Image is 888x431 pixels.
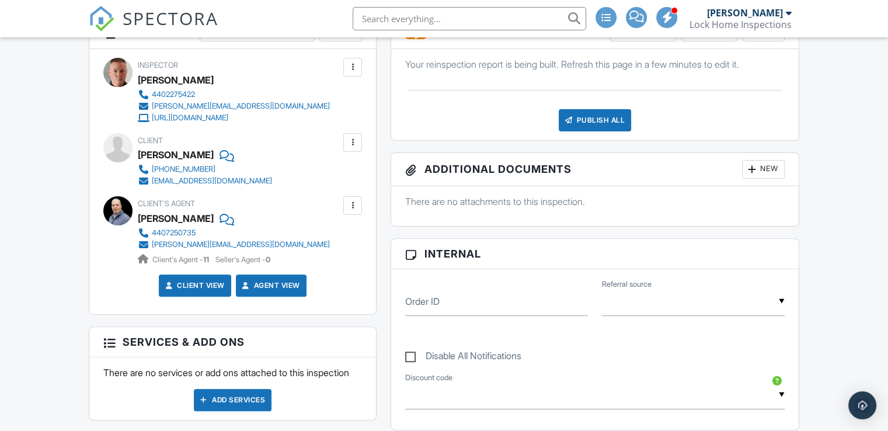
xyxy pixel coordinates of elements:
div: New [742,160,785,179]
a: Client View [163,280,225,291]
span: Client [138,136,163,145]
p: There are no attachments to this inspection. [405,195,785,208]
a: [EMAIL_ADDRESS][DOMAIN_NAME] [138,175,272,187]
span: Inspector [138,61,178,69]
img: The Best Home Inspection Software - Spectora [89,6,114,32]
span: Seller's Agent - [215,255,270,264]
div: There are no services or add ons attached to this inspection [89,357,376,419]
label: Referral source [602,279,652,290]
div: Publish All [559,109,632,131]
div: Add Services [194,389,271,411]
div: [URL][DOMAIN_NAME] [152,113,228,123]
div: [PERSON_NAME] [707,7,783,19]
p: Your reinspection report is being built. Refresh this page in a few minutes to edit it. [405,58,785,71]
span: Client's Agent - [152,255,211,264]
div: [PERSON_NAME] [138,146,214,164]
span: Client's Agent [138,199,195,208]
strong: 0 [266,255,270,264]
div: 4407250735 [152,228,196,238]
a: [PERSON_NAME][EMAIL_ADDRESS][DOMAIN_NAME] [138,100,330,112]
label: Disable All Notifications [405,350,521,365]
h3: Internal [391,239,799,269]
div: [PERSON_NAME][EMAIL_ADDRESS][DOMAIN_NAME] [152,240,330,249]
div: Lock Home Inspections [689,19,792,30]
label: Discount code [405,373,452,383]
a: [PERSON_NAME] [138,210,214,227]
div: Open Intercom Messenger [848,391,876,419]
label: Order ID [405,295,440,308]
a: 4407250735 [138,227,330,239]
a: [PHONE_NUMBER] [138,164,272,175]
a: [PERSON_NAME][EMAIL_ADDRESS][DOMAIN_NAME] [138,239,330,251]
div: [PERSON_NAME] [138,71,214,89]
strong: 11 [203,255,209,264]
div: [PHONE_NUMBER] [152,165,215,174]
a: Agent View [240,280,300,291]
input: Search everything... [353,7,586,30]
a: SPECTORA [89,16,218,40]
h3: Services & Add ons [89,327,376,357]
a: [URL][DOMAIN_NAME] [138,112,330,124]
div: 4402275422 [152,90,195,99]
span: SPECTORA [123,6,218,30]
h3: Additional Documents [391,153,799,186]
div: [EMAIL_ADDRESS][DOMAIN_NAME] [152,176,272,186]
div: [PERSON_NAME][EMAIL_ADDRESS][DOMAIN_NAME] [152,102,330,111]
a: 4402275422 [138,89,330,100]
